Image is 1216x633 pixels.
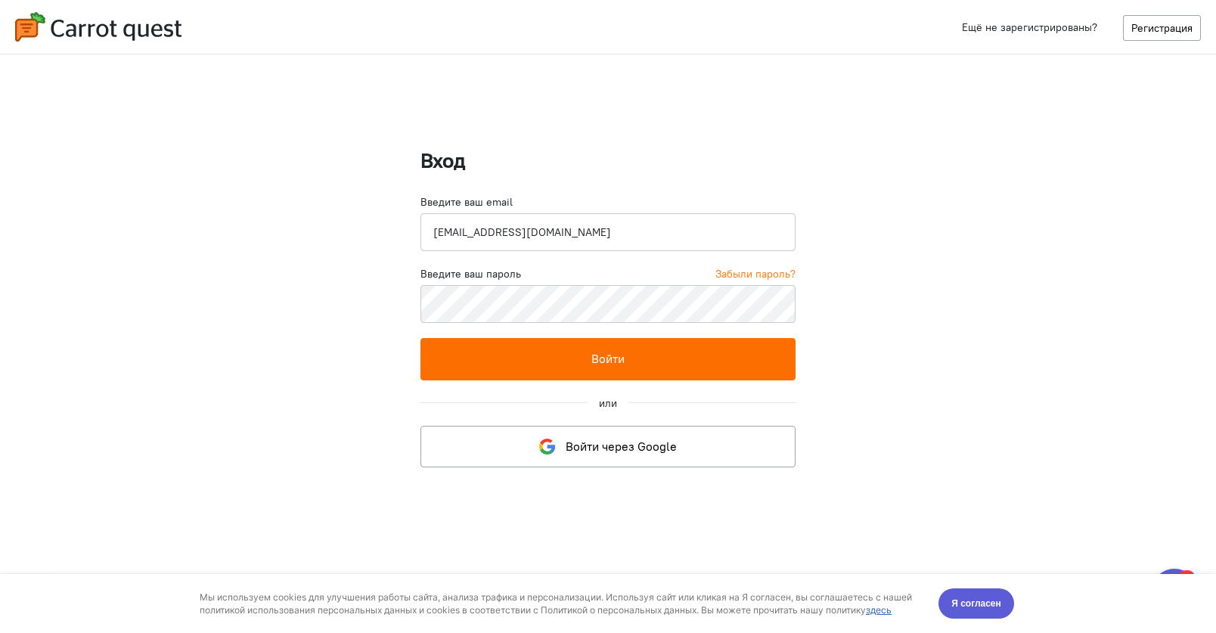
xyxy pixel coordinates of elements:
[539,439,555,455] img: google-logo.svg
[420,338,796,380] button: Войти
[951,22,1001,37] span: Я согласен
[866,30,892,42] a: здесь
[566,439,677,454] span: Войти через Google
[1123,15,1201,41] a: Регистрация
[420,147,465,174] strong: Вход
[200,17,921,42] div: Мы используем cookies для улучшения работы сайта, анализа трафика и персонализации. Используя сай...
[715,266,796,281] a: Забыли пароль?
[420,266,521,281] label: Введите ваш пароль
[15,12,181,42] img: carrot-quest-logo.svg
[599,396,617,411] div: или
[938,14,1014,45] button: Я согласен
[420,213,796,251] input: Электронная почта
[420,194,513,209] label: Введите ваш email
[962,20,1097,34] span: Ещё не зарегистрированы?
[34,9,51,26] div: 1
